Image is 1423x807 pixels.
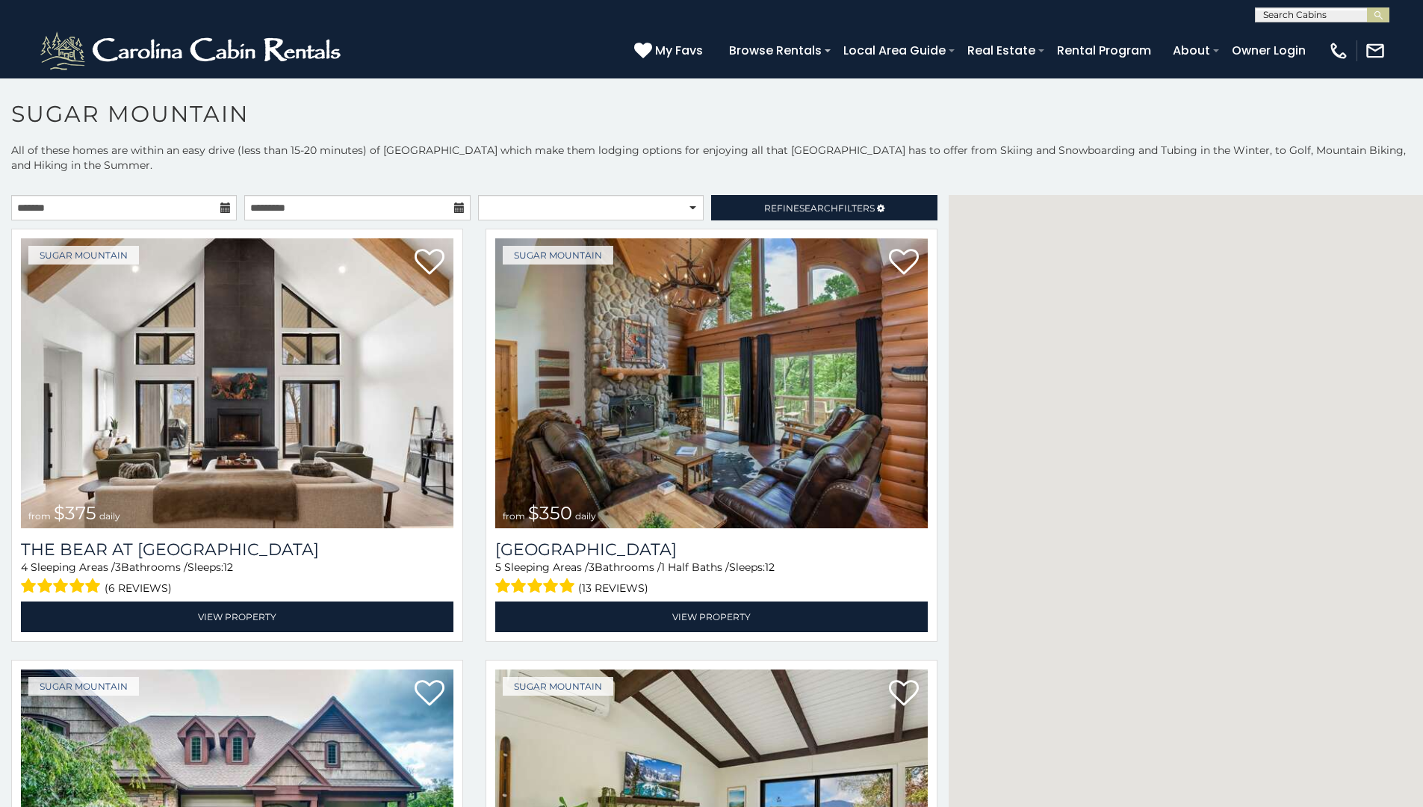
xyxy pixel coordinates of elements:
[415,678,444,710] a: Add to favorites
[661,560,729,574] span: 1 Half Baths /
[495,238,928,528] a: Grouse Moor Lodge from $350 daily
[21,560,453,598] div: Sleeping Areas / Bathrooms / Sleeps:
[21,539,453,560] h3: The Bear At Sugar Mountain
[589,560,595,574] span: 3
[960,37,1043,64] a: Real Estate
[28,510,51,522] span: from
[21,539,453,560] a: The Bear At [GEOGRAPHIC_DATA]
[21,602,453,632] a: View Property
[495,560,501,574] span: 5
[503,677,613,696] a: Sugar Mountain
[99,510,120,522] span: daily
[1328,40,1349,61] img: phone-regular-white.png
[105,578,172,598] span: (6 reviews)
[655,41,703,60] span: My Favs
[578,578,648,598] span: (13 reviews)
[765,560,775,574] span: 12
[37,28,347,73] img: White-1-2.png
[495,602,928,632] a: View Property
[889,678,919,710] a: Add to favorites
[528,502,572,524] span: $350
[634,41,707,61] a: My Favs
[503,510,525,522] span: from
[21,238,453,528] img: The Bear At Sugar Mountain
[495,560,928,598] div: Sleeping Areas / Bathrooms / Sleeps:
[28,246,139,265] a: Sugar Mountain
[28,677,139,696] a: Sugar Mountain
[495,539,928,560] h3: Grouse Moor Lodge
[889,247,919,279] a: Add to favorites
[836,37,953,64] a: Local Area Guide
[1050,37,1159,64] a: Rental Program
[1224,37,1313,64] a: Owner Login
[54,502,96,524] span: $375
[722,37,829,64] a: Browse Rentals
[223,560,233,574] span: 12
[21,238,453,528] a: The Bear At Sugar Mountain from $375 daily
[1365,40,1386,61] img: mail-regular-white.png
[115,560,121,574] span: 3
[575,510,596,522] span: daily
[503,246,613,265] a: Sugar Mountain
[1165,37,1218,64] a: About
[764,202,875,214] span: Refine Filters
[495,238,928,528] img: Grouse Moor Lodge
[495,539,928,560] a: [GEOGRAPHIC_DATA]
[711,195,937,220] a: RefineSearchFilters
[799,202,838,214] span: Search
[21,560,28,574] span: 4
